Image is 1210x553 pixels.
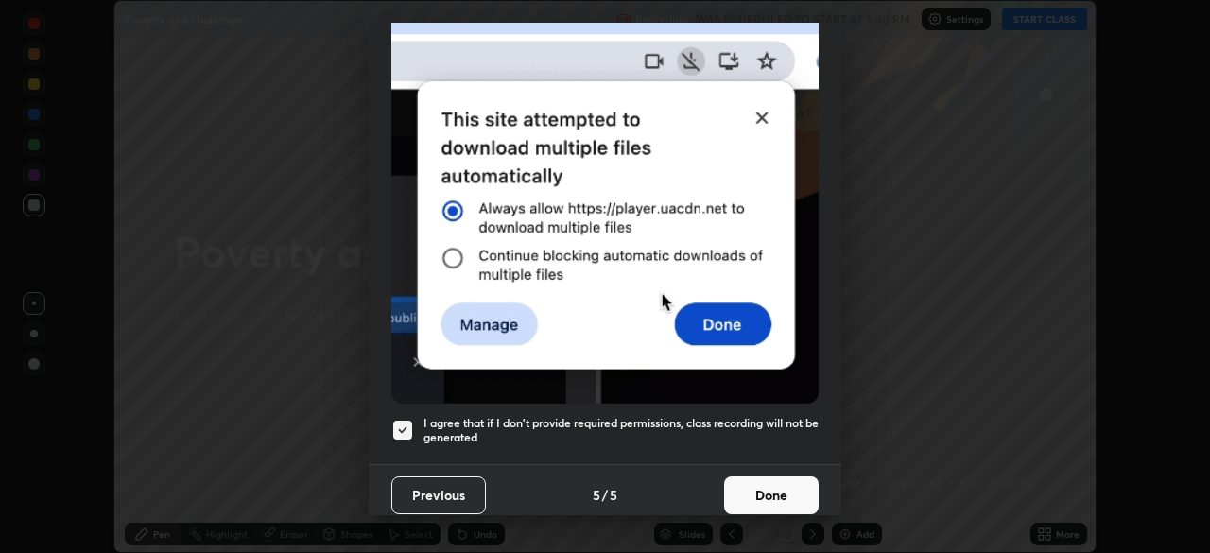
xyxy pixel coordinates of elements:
[724,476,819,514] button: Done
[610,485,617,505] h4: 5
[423,416,819,445] h5: I agree that if I don't provide required permissions, class recording will not be generated
[602,485,608,505] h4: /
[593,485,600,505] h4: 5
[391,476,486,514] button: Previous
